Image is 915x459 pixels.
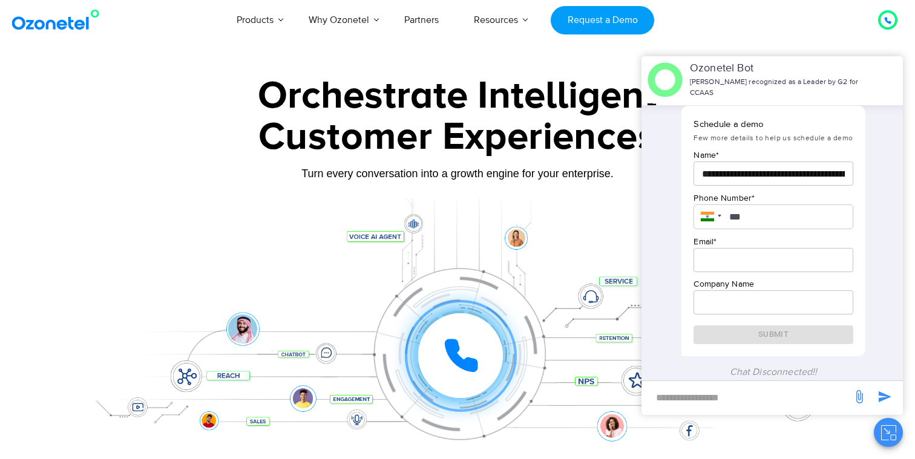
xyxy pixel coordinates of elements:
[694,192,853,204] p: Phone Number *
[694,204,725,230] div: India: + 91
[694,278,853,290] p: Company Name
[694,149,853,161] p: Name *
[874,418,903,447] button: Close chat
[79,167,836,180] div: Turn every conversation into a growth engine for your enterprise.
[694,118,853,132] p: Schedule a demo
[648,387,846,409] div: new-msg-input
[551,6,654,34] a: Request a Demo
[873,385,897,409] span: send message
[648,62,683,97] img: header
[865,76,874,85] span: end chat or minimize
[694,235,853,248] p: Email *
[79,77,836,116] div: Orchestrate Intelligent
[847,385,871,409] span: send message
[79,108,836,166] div: Customer Experiences
[690,77,864,99] p: [PERSON_NAME] recognized as a Leader by G2 for CCAAS
[690,60,864,77] p: Ozonetel Bot
[694,134,853,143] span: Few more details to help us schedule a demo
[730,366,818,378] span: Chat Disconnected!!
